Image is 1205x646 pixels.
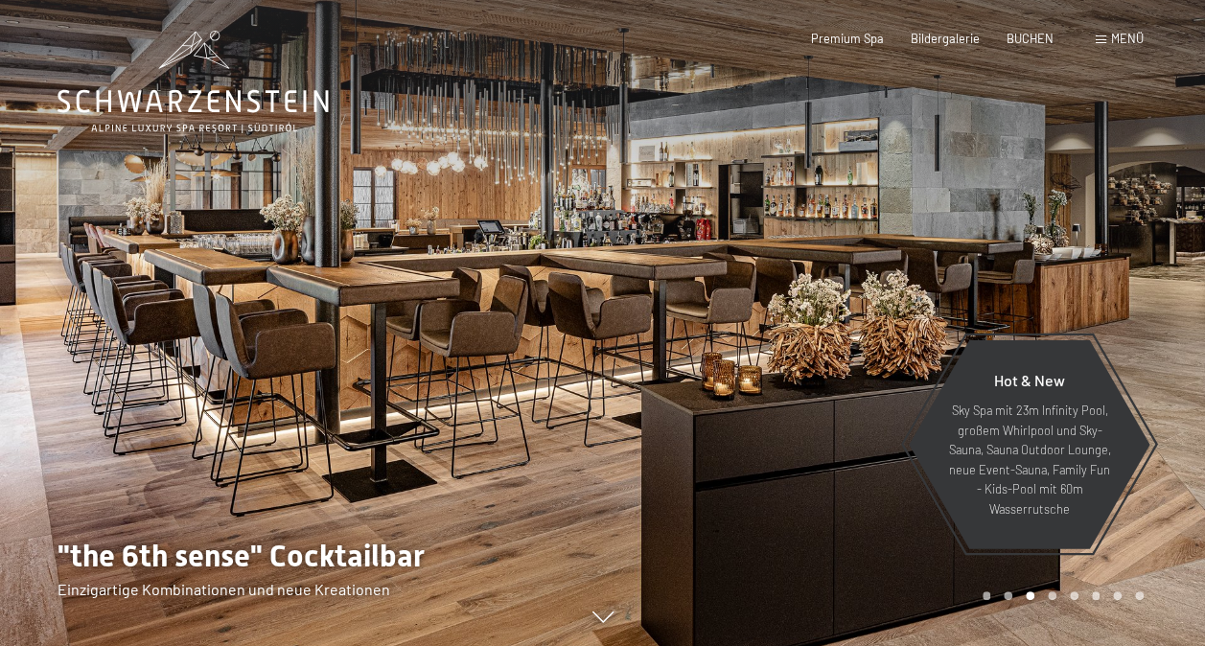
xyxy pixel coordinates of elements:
[994,371,1065,389] span: Hot & New
[946,401,1113,519] p: Sky Spa mit 23m Infinity Pool, großem Whirlpool und Sky-Sauna, Sauna Outdoor Lounge, neue Event-S...
[1004,591,1012,600] div: Carousel Page 2
[1113,591,1122,600] div: Carousel Page 7
[1007,31,1054,46] a: BUCHEN
[908,339,1151,550] a: Hot & New Sky Spa mit 23m Infinity Pool, großem Whirlpool und Sky-Sauna, Sauna Outdoor Lounge, ne...
[811,31,884,46] a: Premium Spa
[1048,591,1056,600] div: Carousel Page 4
[911,31,980,46] a: Bildergalerie
[983,591,991,600] div: Carousel Page 1
[1092,591,1101,600] div: Carousel Page 6
[1135,591,1144,600] div: Carousel Page 8
[1111,31,1144,46] span: Menü
[1026,591,1034,600] div: Carousel Page 3 (Current Slide)
[976,591,1144,600] div: Carousel Pagination
[1070,591,1078,600] div: Carousel Page 5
